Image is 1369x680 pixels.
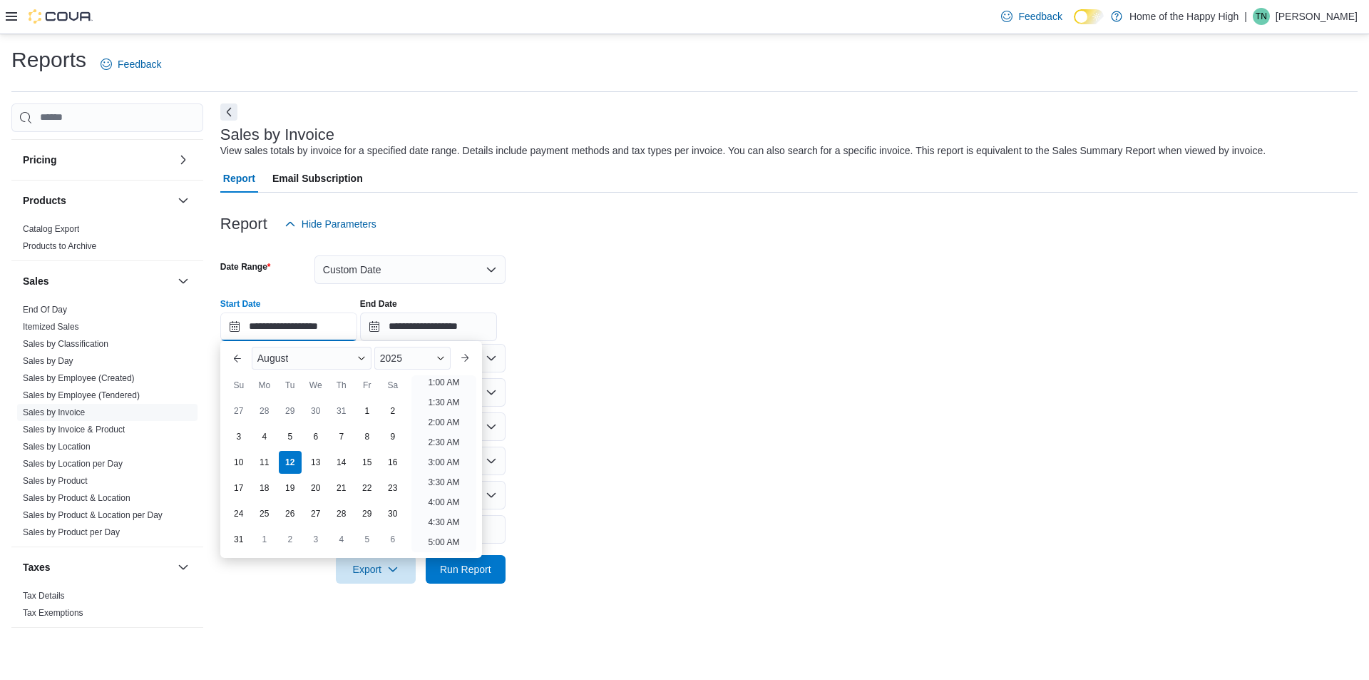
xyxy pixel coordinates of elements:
[253,400,276,422] div: day-28
[23,459,123,469] a: Sales by Location per Day
[227,528,250,551] div: day-31
[381,400,404,422] div: day-2
[23,492,130,504] span: Sales by Product & Location
[253,502,276,525] div: day-25
[23,493,130,503] a: Sales by Product & Location
[360,298,397,310] label: End Date
[374,347,451,370] div: Button. Open the year selector. 2025 is currently selected.
[360,313,497,341] input: Press the down key to open a popover containing a calendar.
[330,477,353,499] div: day-21
[279,374,302,397] div: Tu
[426,555,506,584] button: Run Report
[23,424,125,435] span: Sales by Invoice & Product
[220,313,357,341] input: Press the down key to enter a popover containing a calendar. Press the escape key to close the po...
[330,502,353,525] div: day-28
[23,372,135,384] span: Sales by Employee (Created)
[23,338,108,350] span: Sales by Classification
[23,356,73,366] a: Sales by Day
[304,374,327,397] div: We
[11,46,86,74] h1: Reports
[279,451,302,474] div: day-12
[279,528,302,551] div: day-2
[220,261,271,273] label: Date Range
[1256,8,1267,25] span: TN
[1244,8,1247,25] p: |
[422,454,465,471] li: 3:00 AM
[175,273,192,290] button: Sales
[23,441,91,452] span: Sales by Location
[257,352,289,364] span: August
[11,587,203,627] div: Taxes
[220,298,261,310] label: Start Date
[227,477,250,499] div: day-17
[1074,9,1104,24] input: Dark Mode
[440,562,491,577] span: Run Report
[23,425,125,435] a: Sales by Invoice & Product
[118,57,161,71] span: Feedback
[272,164,363,193] span: Email Subscription
[23,509,163,521] span: Sales by Product & Location per Day
[330,400,353,422] div: day-31
[23,274,172,288] button: Sales
[23,305,67,315] a: End Of Day
[279,400,302,422] div: day-29
[1276,8,1358,25] p: [PERSON_NAME]
[422,394,465,411] li: 1:30 AM
[23,241,96,251] a: Products to Archive
[356,374,379,397] div: Fr
[422,374,465,391] li: 1:00 AM
[381,374,404,397] div: Sa
[23,223,79,235] span: Catalog Export
[356,502,379,525] div: day-29
[23,193,172,208] button: Products
[11,220,203,260] div: Products
[304,528,327,551] div: day-3
[253,425,276,448] div: day-4
[23,527,120,537] a: Sales by Product per Day
[422,414,465,431] li: 2:00 AM
[330,528,353,551] div: day-4
[23,322,79,332] a: Itemized Sales
[336,555,416,584] button: Export
[23,407,85,417] a: Sales by Invoice
[226,347,249,370] button: Previous Month
[23,321,79,333] span: Itemized Sales
[381,502,404,525] div: day-30
[23,607,83,619] span: Tax Exemptions
[422,534,465,551] li: 5:00 AM
[279,425,302,448] div: day-5
[279,210,382,238] button: Hide Parameters
[356,425,379,448] div: day-8
[253,477,276,499] div: day-18
[356,400,379,422] div: day-1
[304,451,327,474] div: day-13
[23,153,172,167] button: Pricing
[422,434,465,451] li: 2:30 AM
[422,514,465,531] li: 4:30 AM
[330,374,353,397] div: Th
[23,591,65,601] a: Tax Details
[381,477,404,499] div: day-23
[220,143,1266,158] div: View sales totals by invoice for a specified date range. Details include payment methods and tax ...
[23,304,67,315] span: End Of Day
[253,451,276,474] div: day-11
[23,590,65,602] span: Tax Details
[23,407,85,418] span: Sales by Invoice
[227,374,250,397] div: Su
[1018,9,1062,24] span: Feedback
[486,352,497,364] button: Open list of options
[1074,24,1075,25] span: Dark Mode
[220,215,267,233] h3: Report
[304,425,327,448] div: day-6
[356,451,379,474] div: day-15
[23,224,79,234] a: Catalog Export
[175,559,192,576] button: Taxes
[304,477,327,499] div: day-20
[23,510,163,520] a: Sales by Product & Location per Day
[252,347,371,370] div: Button. Open the month selector. August is currently selected.
[227,502,250,525] div: day-24
[11,301,203,547] div: Sales
[279,477,302,499] div: day-19
[23,560,172,574] button: Taxes
[23,193,66,208] h3: Products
